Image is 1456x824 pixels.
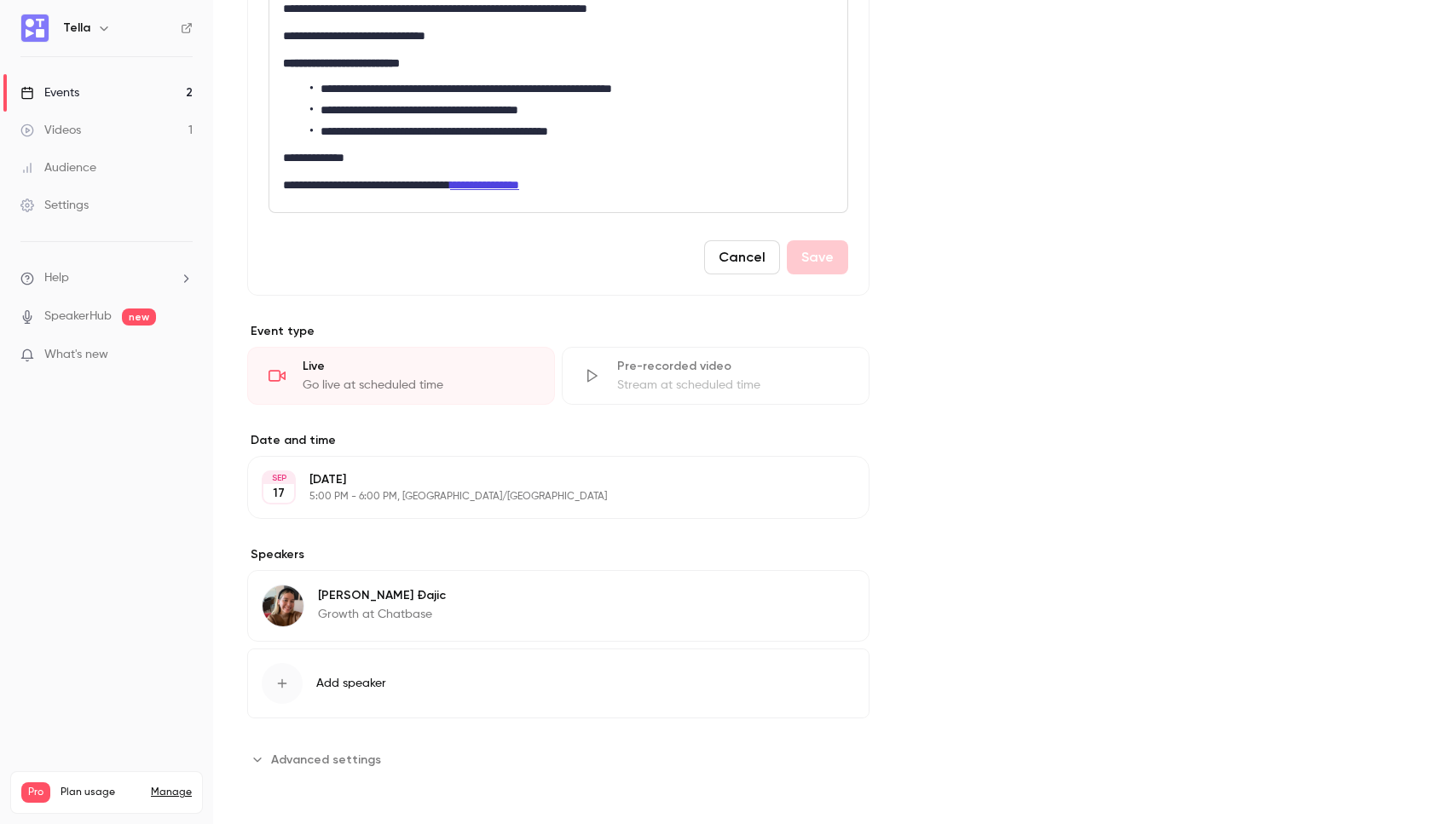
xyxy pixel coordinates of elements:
[20,269,193,287] li: help-dropdown-opener
[247,570,870,642] div: Sandra Đajic[PERSON_NAME] ĐajicGrowth at Chatbase
[247,746,391,773] button: Advanced settings
[562,347,870,405] div: Pre-recorded videoStream at scheduled time
[704,240,780,274] button: Cancel
[20,197,89,214] div: Settings
[273,485,285,502] p: 17
[309,490,779,504] p: 5:00 PM - 6:00 PM, [GEOGRAPHIC_DATA]/[GEOGRAPHIC_DATA]
[247,323,870,340] p: Event type
[318,587,446,604] p: [PERSON_NAME] Đajic
[21,14,49,42] img: Tella
[263,472,294,484] div: SEP
[247,546,870,563] label: Speakers
[44,308,112,326] a: SpeakerHub
[44,346,108,364] span: What's new
[263,585,303,626] img: Sandra Đajic
[303,377,534,394] div: Go live at scheduled time
[617,358,848,375] div: Pre-recorded video
[247,347,555,405] div: LiveGo live at scheduled time
[20,122,81,139] div: Videos
[44,269,69,287] span: Help
[617,377,848,394] div: Stream at scheduled time
[61,786,141,799] span: Plan usage
[63,20,90,37] h6: Tella
[303,358,534,375] div: Live
[151,786,192,799] a: Manage
[318,606,446,623] p: Growth at Chatbase
[21,782,50,803] span: Pro
[247,432,870,449] label: Date and time
[20,159,96,176] div: Audience
[20,84,79,101] div: Events
[316,675,386,692] span: Add speaker
[271,751,381,769] span: Advanced settings
[122,308,156,326] span: new
[247,746,870,773] section: Advanced settings
[309,471,779,488] p: [DATE]
[247,648,870,718] button: Add speaker
[172,348,193,363] iframe: Noticeable Trigger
